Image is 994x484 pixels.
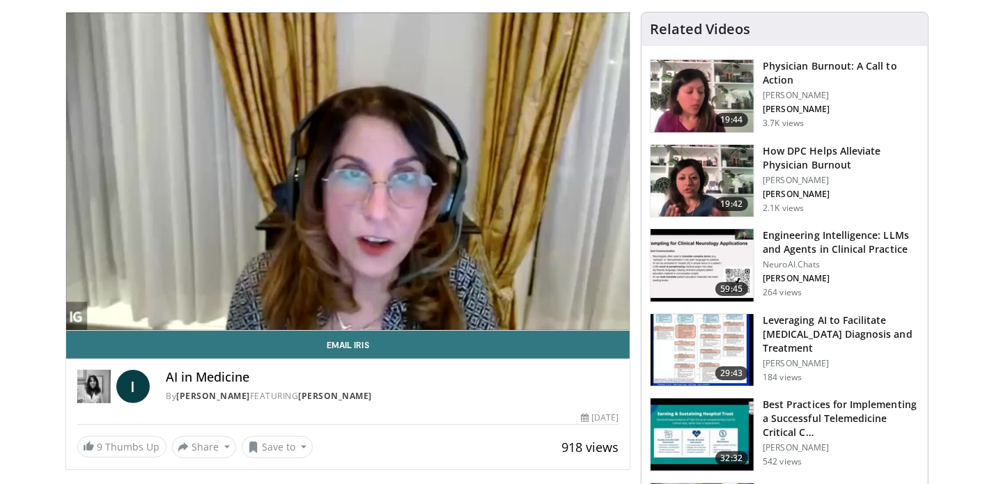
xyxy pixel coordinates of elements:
h3: Best Practices for Implementing a Successful Telemedicine Critical C… [763,398,919,439]
h4: Related Videos [650,21,750,38]
span: 918 views [561,439,619,455]
button: Share [172,436,237,458]
p: [PERSON_NAME] [763,189,919,200]
a: [PERSON_NAME] [299,390,373,402]
p: [PERSON_NAME] [763,104,919,115]
span: 29:43 [715,366,749,380]
h3: How DPC Helps Alleviate Physician Burnout [763,144,919,172]
a: 29:43 Leveraging AI to Facilitate [MEDICAL_DATA] Diagnosis and Treatment [PERSON_NAME] 184 views [650,313,919,387]
div: [DATE] [581,412,619,424]
p: [PERSON_NAME] [763,358,919,369]
a: [PERSON_NAME] [177,390,251,402]
a: 59:45 Engineering Intelligence: LLMs and Agents in Clinical Practice NeuroAI.Chats [PERSON_NAME] ... [650,228,919,302]
a: 9 Thumbs Up [77,436,166,458]
img: ea6b8c10-7800-4812-b957-8d44f0be21f9.150x105_q85_crop-smart_upscale.jpg [651,229,754,302]
p: [PERSON_NAME] [763,175,919,186]
video-js: Video Player [66,13,630,331]
h4: AI in Medicine [166,370,619,385]
span: 19:42 [715,197,749,211]
p: [PERSON_NAME] [763,442,919,453]
button: Save to [242,436,313,458]
p: 3.7K views [763,118,804,129]
span: 9 [98,440,103,453]
img: 8c03ed1f-ed96-42cb-9200-2a88a5e9b9ab.150x105_q85_crop-smart_upscale.jpg [651,145,754,217]
a: Email Iris [66,331,630,359]
a: 19:42 How DPC Helps Alleviate Physician Burnout [PERSON_NAME] [PERSON_NAME] 2.1K views [650,144,919,218]
img: b12dae1b-5470-4178-b022-d9bdaad706a6.150x105_q85_crop-smart_upscale.jpg [651,398,754,471]
a: 19:44 Physician Burnout: A Call to Action [PERSON_NAME] [PERSON_NAME] 3.7K views [650,59,919,133]
p: 2.1K views [763,203,804,214]
p: NeuroAI.Chats [763,259,919,270]
p: [PERSON_NAME] [763,90,919,101]
a: 32:32 Best Practices for Implementing a Successful Telemedicine Critical C… [PERSON_NAME] 542 views [650,398,919,471]
a: I [116,370,150,403]
p: [PERSON_NAME] [763,273,919,284]
h3: Physician Burnout: A Call to Action [763,59,919,87]
img: ae962841-479a-4fc3-abd9-1af602e5c29c.150x105_q85_crop-smart_upscale.jpg [651,60,754,132]
h3: Leveraging AI to Facilitate [MEDICAL_DATA] Diagnosis and Treatment [763,313,919,355]
p: 542 views [763,456,802,467]
img: a028b2ed-2799-4348-b6b4-733b0fc51b04.150x105_q85_crop-smart_upscale.jpg [651,314,754,387]
div: By FEATURING [166,390,619,403]
span: 59:45 [715,282,749,296]
span: 19:44 [715,113,749,127]
h3: Engineering Intelligence: LLMs and Agents in Clinical Practice [763,228,919,256]
p: 184 views [763,372,802,383]
p: 264 views [763,287,802,298]
img: Dr. Iris Gorfinkel [77,370,111,403]
span: 32:32 [715,451,749,465]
